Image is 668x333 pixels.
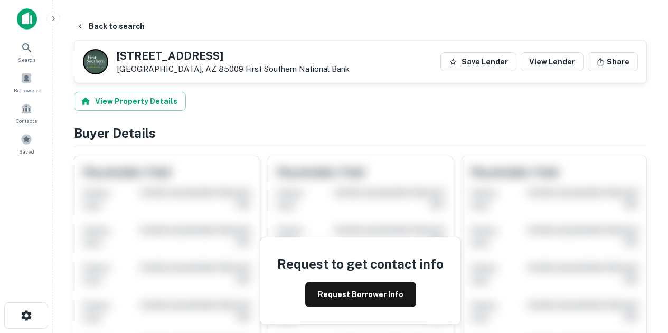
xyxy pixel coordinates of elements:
button: View Property Details [74,92,186,111]
img: capitalize-icon.png [17,8,37,30]
button: Request Borrower Info [305,282,416,307]
a: Contacts [3,99,50,127]
button: Save Lender [440,52,516,71]
a: Search [3,37,50,66]
button: Share [588,52,638,71]
iframe: Chat Widget [615,249,668,299]
a: Borrowers [3,68,50,97]
span: Saved [19,147,34,156]
span: Search [18,55,35,64]
a: View Lender [521,52,584,71]
span: Contacts [16,117,37,125]
a: First Southern National Bank [246,64,350,73]
p: [GEOGRAPHIC_DATA], AZ 85009 [117,64,350,74]
h4: Request to get contact info [277,254,444,273]
button: Back to search [72,17,149,36]
h4: Buyer Details [74,123,647,142]
span: Borrowers [14,86,39,94]
h5: [STREET_ADDRESS] [117,51,350,61]
a: Saved [3,129,50,158]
